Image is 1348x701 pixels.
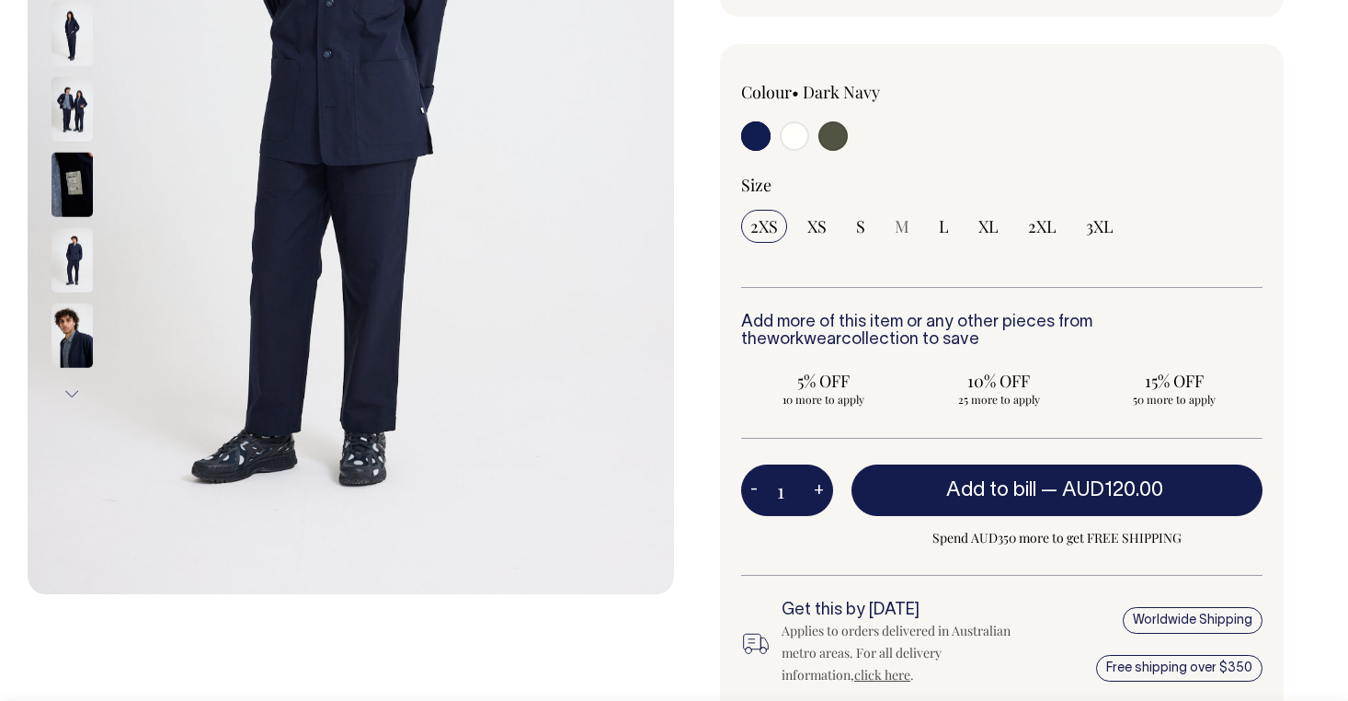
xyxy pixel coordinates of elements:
[895,215,909,237] span: M
[939,215,949,237] span: L
[798,210,836,243] input: XS
[805,472,833,509] button: +
[926,370,1072,392] span: 10% OFF
[946,481,1036,500] span: Add to bill
[750,215,778,237] span: 2XS
[851,465,1262,516] button: Add to bill —AUD120.00
[792,81,799,103] span: •
[854,666,910,684] a: click here
[1077,210,1123,243] input: 3XL
[917,364,1081,412] input: 10% OFF 25 more to apply
[1028,215,1057,237] span: 2XL
[741,364,906,412] input: 5% OFF 10 more to apply
[51,304,93,368] img: dark-navy
[741,174,1262,196] div: Size
[51,2,93,66] img: dark-navy
[51,77,93,142] img: dark-navy
[1102,392,1248,407] span: 50 more to apply
[782,602,1025,620] h6: Get this by [DATE]
[847,210,874,243] input: S
[741,472,767,509] button: -
[926,392,1072,407] span: 25 more to apply
[851,527,1262,549] span: Spend AUD350 more to get FREE SHIPPING
[1041,481,1168,500] span: —
[930,210,958,243] input: L
[767,332,841,348] a: workwear
[1019,210,1066,243] input: 2XL
[1062,481,1163,500] span: AUD120.00
[750,392,897,407] span: 10 more to apply
[741,81,950,103] div: Colour
[1092,364,1257,412] input: 15% OFF 50 more to apply
[1086,215,1114,237] span: 3XL
[51,228,93,293] img: dark-navy
[51,153,93,217] img: dark-navy
[741,314,1262,350] h6: Add more of this item or any other pieces from the collection to save
[750,370,897,392] span: 5% OFF
[803,81,880,103] label: Dark Navy
[856,215,865,237] span: S
[782,620,1025,686] div: Applies to orders delivered in Australian metro areas. For all delivery information, .
[741,210,787,243] input: 2XS
[807,215,827,237] span: XS
[58,373,86,415] button: Next
[885,210,919,243] input: M
[978,215,999,237] span: XL
[1102,370,1248,392] span: 15% OFF
[969,210,1008,243] input: XL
